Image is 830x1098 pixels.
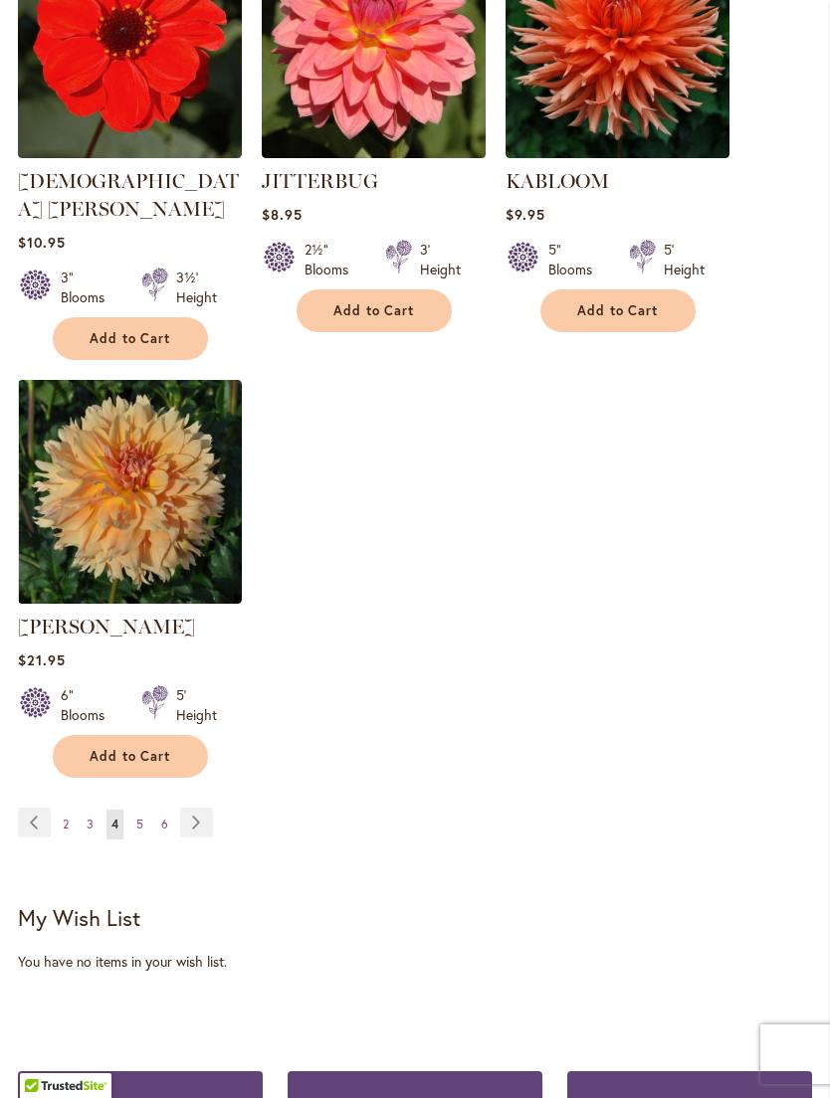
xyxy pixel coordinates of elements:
[297,289,452,332] button: Add to Cart
[262,143,486,162] a: JITTERBUG
[540,289,696,332] button: Add to Cart
[420,240,461,279] div: 3' Height
[90,330,171,347] span: Add to Cart
[18,233,66,252] span: $10.95
[333,302,415,319] span: Add to Cart
[548,240,605,279] div: 5" Blooms
[156,810,173,839] a: 6
[18,650,66,669] span: $21.95
[61,268,117,307] div: 3" Blooms
[63,817,69,831] span: 2
[506,169,609,193] a: KABLOOM
[176,685,217,725] div: 5' Height
[506,205,545,224] span: $9.95
[18,615,195,639] a: [PERSON_NAME]
[131,810,148,839] a: 5
[18,380,242,604] img: KARMEL KORN
[18,589,242,608] a: KARMEL KORN
[87,817,94,831] span: 3
[58,810,74,839] a: 2
[506,143,729,162] a: KABLOOM
[161,817,168,831] span: 6
[18,143,242,162] a: JAPANESE BISHOP
[136,817,143,831] span: 5
[53,735,208,778] button: Add to Cart
[262,169,378,193] a: JITTERBUG
[577,302,659,319] span: Add to Cart
[82,810,99,839] a: 3
[18,903,140,932] strong: My Wish List
[111,817,118,831] span: 4
[176,268,217,307] div: 3½' Height
[18,169,239,221] a: [DEMOGRAPHIC_DATA] [PERSON_NAME]
[262,205,303,224] span: $8.95
[18,952,812,972] div: You have no items in your wish list.
[61,685,117,725] div: 6" Blooms
[664,240,705,279] div: 5' Height
[305,240,361,279] div: 2½" Blooms
[90,748,171,765] span: Add to Cart
[53,317,208,360] button: Add to Cart
[15,1027,71,1083] iframe: Launch Accessibility Center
